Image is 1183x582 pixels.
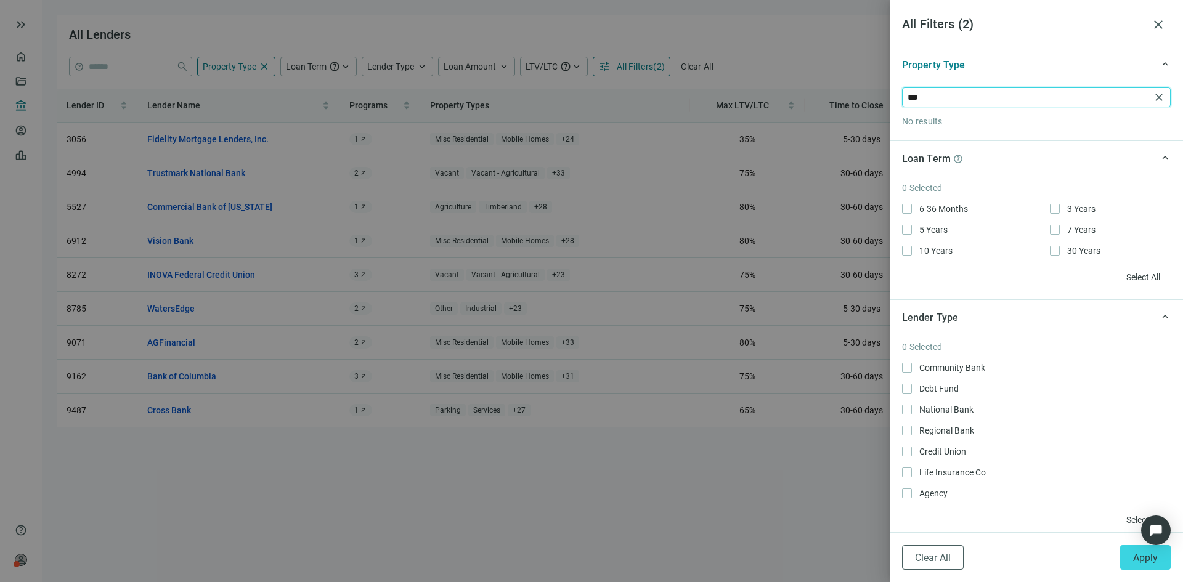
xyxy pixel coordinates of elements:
[1153,91,1165,103] span: close
[902,312,958,323] span: Lender Type
[890,47,1183,83] div: keyboard_arrow_upProperty Type
[1151,17,1166,32] span: close
[912,361,990,374] span: Community Bank
[890,299,1183,335] div: keyboard_arrow_upLender Type
[912,223,953,236] span: 5 Years
[912,403,978,416] span: National Bank
[1116,267,1171,287] button: Select All
[1060,223,1100,236] span: 7 Years
[1146,12,1171,37] button: close
[1120,545,1171,570] button: Apply
[1126,272,1160,282] span: Select All
[912,445,971,458] span: Credit Union
[1133,552,1158,564] span: Apply
[902,181,1171,195] article: 0 Selected
[1060,202,1100,216] span: 3 Years
[953,154,963,164] span: help
[912,244,957,257] span: 10 Years
[912,424,979,437] span: Regional Bank
[1126,515,1160,525] span: Select All
[915,552,951,564] span: Clear All
[1141,515,1171,545] div: Open Intercom Messenger
[902,153,951,164] span: Loan Term
[1060,244,1105,257] span: 30 Years
[902,15,1146,34] article: All Filters ( 2 )
[902,545,964,570] button: Clear All
[890,140,1183,176] div: keyboard_arrow_upLoan Termhelp
[1116,510,1171,530] button: Select All
[912,466,991,479] span: Life Insurance Co
[902,340,1171,354] article: 0 Selected
[902,59,965,71] span: Property Type
[912,487,953,500] span: Agency
[902,115,1171,128] article: No results
[912,382,964,395] span: Debt Fund
[912,202,973,216] span: 6-36 Months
